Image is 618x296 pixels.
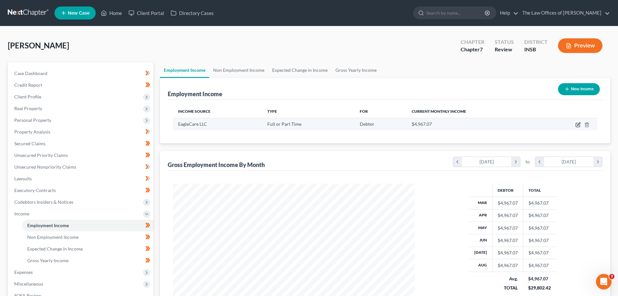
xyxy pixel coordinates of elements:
input: Search by name... [426,7,486,19]
span: Gross Yearly Income [27,258,68,263]
a: Lawsuits [9,173,153,185]
a: Gross Yearly Income [22,255,153,266]
a: Executory Contracts [9,185,153,196]
span: Secured Claims [14,141,45,146]
div: Review [495,46,514,53]
span: Client Profile [14,94,41,99]
a: Credit Report [9,79,153,91]
span: Personal Property [14,117,51,123]
span: Property Analysis [14,129,50,135]
i: chevron_left [535,157,544,167]
button: Preview [558,38,602,53]
th: Apr [469,209,492,222]
span: Debtor [360,121,374,127]
a: Client Portal [125,7,167,19]
div: $29,802.42 [528,285,551,291]
span: $4,967.07 [412,121,432,127]
a: Expected Change in Income [268,62,332,78]
td: $4,967.07 [523,234,556,247]
span: Codebtors Insiders & Notices [14,199,73,205]
a: Directory Cases [167,7,217,19]
td: $4,967.07 [523,222,556,234]
div: $4,967.07 [498,225,518,231]
a: Unsecured Priority Claims [9,149,153,161]
div: Chapter [461,46,484,53]
a: Gross Yearly Income [332,62,381,78]
iframe: Intercom live chat [596,274,612,290]
div: Avg. [497,276,518,282]
th: Aug [469,259,492,272]
span: Miscellaneous [14,281,43,287]
span: Current Monthly Income [412,109,466,114]
div: TOTAL [497,285,518,291]
a: Case Dashboard [9,68,153,79]
i: chevron_left [453,157,462,167]
a: Help [497,7,518,19]
div: Chapter [461,38,484,46]
th: May [469,222,492,234]
span: 3 [609,274,614,279]
td: $4,967.07 [523,197,556,209]
span: Executory Contracts [14,187,56,193]
div: $4,967.07 [528,276,551,282]
a: Non Employment Income [209,62,268,78]
a: Unsecured Nonpriority Claims [9,161,153,173]
i: chevron_right [593,157,602,167]
a: The Law Offices of [PERSON_NAME] [519,7,610,19]
span: Expenses [14,269,33,275]
a: Employment Income [22,220,153,231]
a: Expected Change in Income [22,243,153,255]
span: Income Source [178,109,211,114]
span: Non Employment Income [27,234,79,240]
span: Credit Report [14,82,42,88]
span: Employment Income [27,223,69,228]
a: Home [98,7,125,19]
a: Property Analysis [9,126,153,138]
span: 7 [480,46,483,52]
div: [DATE] [462,157,512,167]
th: Jun [469,234,492,247]
a: Non Employment Income [22,231,153,243]
span: Expected Change in Income [27,246,83,251]
span: Full or Part Time [267,121,301,127]
div: $4,967.07 [498,212,518,219]
span: For [360,109,368,114]
td: $4,967.07 [523,247,556,259]
span: Real Property [14,106,42,111]
div: $4,967.07 [498,262,518,269]
span: Income [14,211,29,216]
th: Debtor [492,184,523,197]
div: District [524,38,548,46]
span: Unsecured Priority Claims [14,152,68,158]
th: Mar [469,197,492,209]
span: New Case [68,11,90,16]
div: [DATE] [544,157,594,167]
div: $4,967.07 [498,250,518,256]
td: $4,967.07 [523,209,556,222]
span: EagleCare LLC [178,121,207,127]
div: Status [495,38,514,46]
div: Gross Employment Income By Month [168,161,265,169]
span: Type [267,109,277,114]
th: Total [523,184,556,197]
a: Secured Claims [9,138,153,149]
th: [DATE] [469,247,492,259]
a: Employment Income [160,62,209,78]
span: to [526,159,530,165]
div: $4,967.07 [498,200,518,206]
i: chevron_right [511,157,520,167]
span: [PERSON_NAME] [8,41,69,50]
span: Unsecured Nonpriority Claims [14,164,76,170]
div: $4,967.07 [498,237,518,244]
div: INSB [524,46,548,53]
button: New Income [558,83,600,95]
div: Employment Income [168,90,222,98]
span: Case Dashboard [14,71,47,76]
span: Lawsuits [14,176,32,181]
td: $4,967.07 [523,259,556,272]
